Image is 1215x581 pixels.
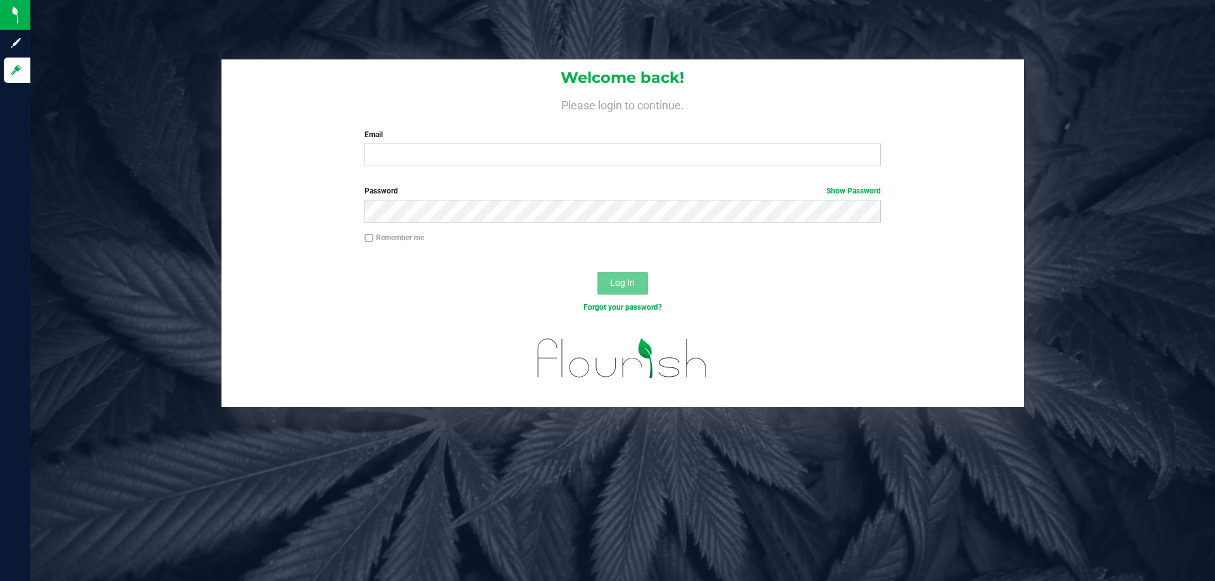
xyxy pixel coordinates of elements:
[9,64,22,76] inline-svg: Log in
[522,326,723,391] img: flourish_logo.svg
[364,232,424,243] label: Remember me
[221,70,1024,86] h1: Welcome back!
[364,234,373,243] input: Remember me
[364,187,398,195] span: Password
[610,278,635,288] span: Log In
[583,303,662,312] a: Forgot your password?
[826,187,881,195] a: Show Password
[364,129,880,140] label: Email
[597,272,648,295] button: Log In
[221,96,1024,111] h4: Please login to continue.
[9,37,22,49] inline-svg: Sign up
